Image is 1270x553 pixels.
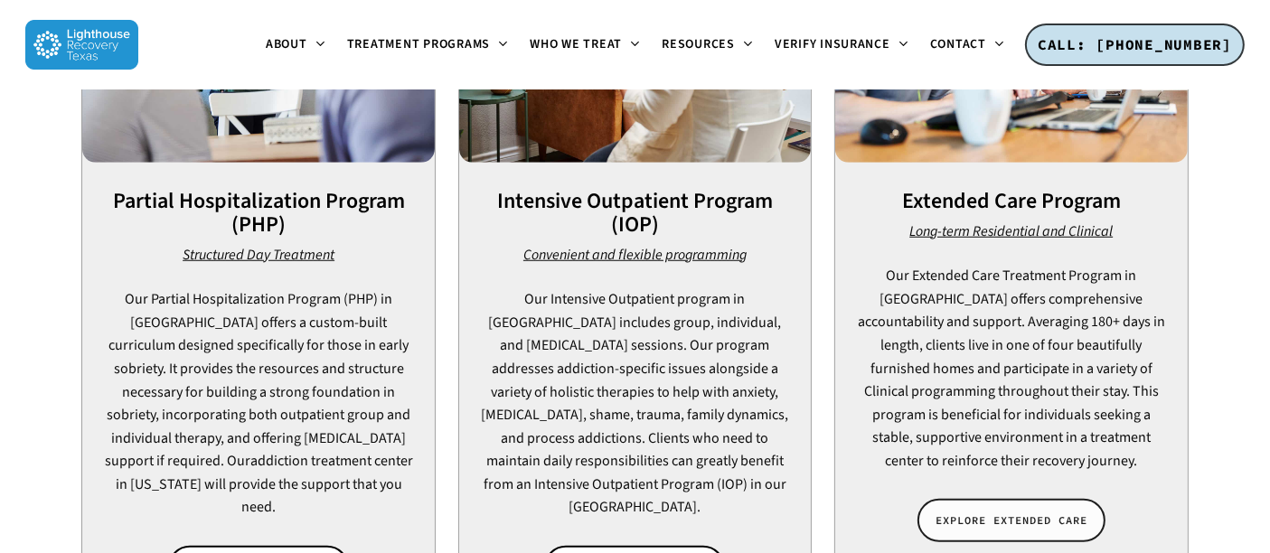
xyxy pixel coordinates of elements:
span: EXPLORE EXTENDED CARE [936,511,1087,530]
span: CALL: [PHONE_NUMBER] [1038,35,1232,53]
h3: Extended Care Program [835,190,1187,213]
span: About [266,35,307,53]
span: Contact [930,35,986,53]
p: Our Partial Hospitalization Program (PHP) in [GEOGRAPHIC_DATA] offers a custom-built curriculum d... [100,288,417,520]
a: Who We Treat [519,38,651,52]
p: Our Extended Care Treatment Program in [GEOGRAPHIC_DATA] offers comprehensive accountability and ... [853,265,1170,473]
em: Structured Day Treatment [183,245,334,265]
a: Verify Insurance [764,38,919,52]
em: Long-term Residential and Clinical [909,221,1113,241]
h3: Partial Hospitalization Program (PHP) [82,190,434,237]
a: About [255,38,336,52]
a: Contact [919,38,1015,52]
a: CALL: [PHONE_NUMBER] [1025,23,1245,67]
a: EXPLORE EXTENDED CARE [917,499,1105,542]
a: Treatment Programs [336,38,520,52]
span: Verify Insurance [775,35,890,53]
span: Resources [662,35,735,53]
em: Convenient and flexible programming [523,245,747,265]
p: Our Intensive Outpatient program in [GEOGRAPHIC_DATA] includes group, individual, and [MEDICAL_DA... [476,288,793,520]
span: addiction treatment center in [US_STATE] will provide the support that you need. [116,451,413,517]
span: Who We Treat [530,35,622,53]
span: Treatment Programs [347,35,491,53]
h3: Intensive Outpatient Program (IOP) [459,190,811,237]
a: Resources [651,38,764,52]
img: Lighthouse Recovery Texas [25,20,138,70]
